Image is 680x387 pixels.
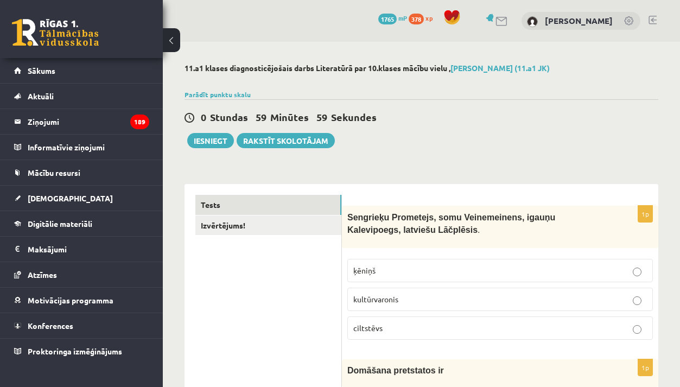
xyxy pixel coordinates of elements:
a: 378 xp [409,14,438,22]
p: 1p [638,359,653,376]
a: Aktuāli [14,84,149,109]
a: Mācību resursi [14,160,149,185]
span: Sākums [28,66,55,75]
span: . [478,225,480,234]
a: Izvērtējums! [195,215,341,236]
span: Domāšana pretstatos ir [347,366,444,375]
button: Iesniegt [187,133,234,148]
span: Aktuāli [28,91,54,101]
a: Ziņojumi189 [14,109,149,134]
a: Atzīmes [14,262,149,287]
span: Proktoringa izmēģinājums [28,346,122,356]
span: Stundas [210,111,248,123]
h2: 11.a1 klases diagnosticējošais darbs Literatūrā par 10.klases mācību vielu , [185,64,658,73]
a: [PERSON_NAME] [545,15,613,26]
span: Motivācijas programma [28,295,113,305]
span: Mācību resursi [28,168,80,177]
a: [PERSON_NAME] (11.a1 JK) [450,63,550,73]
span: Atzīmes [28,270,57,280]
a: Konferences [14,313,149,338]
a: Digitālie materiāli [14,211,149,236]
span: 59 [316,111,327,123]
a: Motivācijas programma [14,288,149,313]
span: 378 [409,14,424,24]
input: ķēniņš [633,268,641,276]
span: xp [425,14,433,22]
a: Parādīt punktu skalu [185,90,251,99]
span: Digitālie materiāli [28,219,92,229]
span: 1765 [378,14,397,24]
a: Rīgas 1. Tālmācības vidusskola [12,19,99,46]
p: 1p [638,205,653,223]
a: Proktoringa izmēģinājums [14,339,149,364]
a: Tests [195,195,341,215]
span: Sengrieķu Prometejs, somu Veinemeinens, igauņu Kalevipoegs, latviešu Lāčplēsis [347,213,555,234]
a: Sākums [14,58,149,83]
span: 0 [201,111,206,123]
span: Minūtes [270,111,309,123]
span: 59 [256,111,266,123]
span: mP [398,14,407,22]
legend: Ziņojumi [28,109,149,134]
i: 189 [130,115,149,129]
span: Konferences [28,321,73,331]
a: Maksājumi [14,237,149,262]
span: [DEMOGRAPHIC_DATA] [28,193,113,203]
legend: Informatīvie ziņojumi [28,135,149,160]
span: ķēniņš [353,265,376,275]
img: Andris Kalniņš [527,16,538,27]
a: [DEMOGRAPHIC_DATA] [14,186,149,211]
a: Informatīvie ziņojumi [14,135,149,160]
span: kultūrvaronis [353,294,398,304]
legend: Maksājumi [28,237,149,262]
span: Sekundes [331,111,377,123]
input: ciltstēvs [633,325,641,334]
input: kultūrvaronis [633,296,641,305]
a: Rakstīt skolotājam [237,133,335,148]
a: 1765 mP [378,14,407,22]
span: ciltstēvs [353,323,383,333]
